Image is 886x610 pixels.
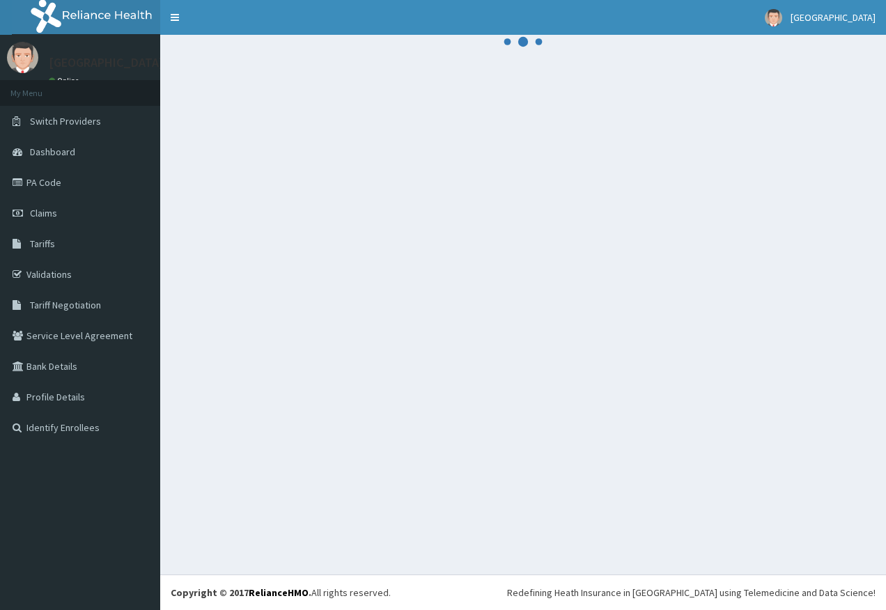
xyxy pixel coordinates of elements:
a: Online [49,76,82,86]
span: [GEOGRAPHIC_DATA] [791,11,876,24]
div: Redefining Heath Insurance in [GEOGRAPHIC_DATA] using Telemedicine and Data Science! [507,586,876,600]
span: Tariff Negotiation [30,299,101,311]
span: Dashboard [30,146,75,158]
img: User Image [765,9,782,26]
strong: Copyright © 2017 . [171,586,311,599]
span: Tariffs [30,237,55,250]
img: User Image [7,42,38,73]
footer: All rights reserved. [160,574,886,610]
p: [GEOGRAPHIC_DATA] [49,56,164,69]
svg: audio-loading [502,21,544,63]
a: RelianceHMO [249,586,309,599]
span: Claims [30,207,57,219]
span: Switch Providers [30,115,101,127]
